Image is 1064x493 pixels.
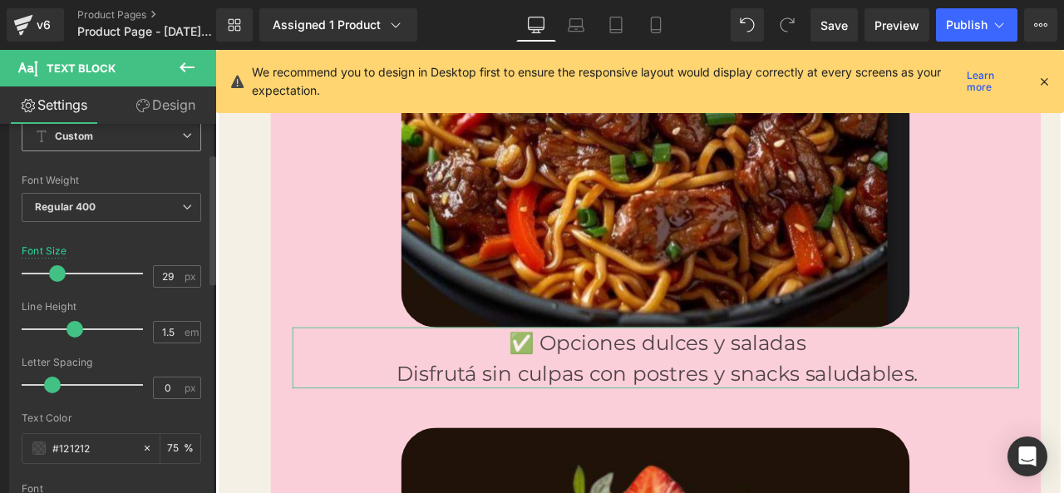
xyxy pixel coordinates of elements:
div: Line Height [22,301,201,313]
p: ✅ Opciones dulces y saladas [96,328,953,365]
button: More [1024,8,1057,42]
p: We recommend you to design in Desktop first to ensure the responsive layout would display correct... [252,63,960,100]
button: Publish [936,8,1017,42]
div: % [160,434,200,463]
span: Product Page - [DATE] 12:25:00 [77,25,212,38]
input: Color [52,439,134,457]
span: Text Block [47,62,116,75]
div: Font Weight [22,175,201,186]
a: New Library [216,8,253,42]
div: Letter Spacing [22,357,201,368]
a: Design [111,86,219,124]
b: Custom [55,130,93,144]
span: Save [820,17,848,34]
div: Assigned 1 Product [273,17,404,33]
a: v6 [7,8,64,42]
a: Learn more [960,71,1024,91]
div: Open Intercom Messenger [1007,436,1047,476]
button: Redo [771,8,804,42]
button: Undo [731,8,764,42]
span: Publish [946,18,988,32]
div: Text Color [22,412,201,424]
a: Tablet [596,8,636,42]
div: v6 [33,14,54,36]
a: Desktop [516,8,556,42]
a: Mobile [636,8,676,42]
a: Product Pages [77,8,244,22]
div: Font Size [22,245,67,257]
span: Preview [874,17,919,34]
a: Preview [864,8,929,42]
b: Regular 400 [35,200,96,213]
a: Laptop [556,8,596,42]
span: em [185,327,199,338]
span: px [185,382,199,393]
span: px [185,271,199,282]
p: Disfrutá sin culpas con postres y snacks saludables. [96,365,953,402]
